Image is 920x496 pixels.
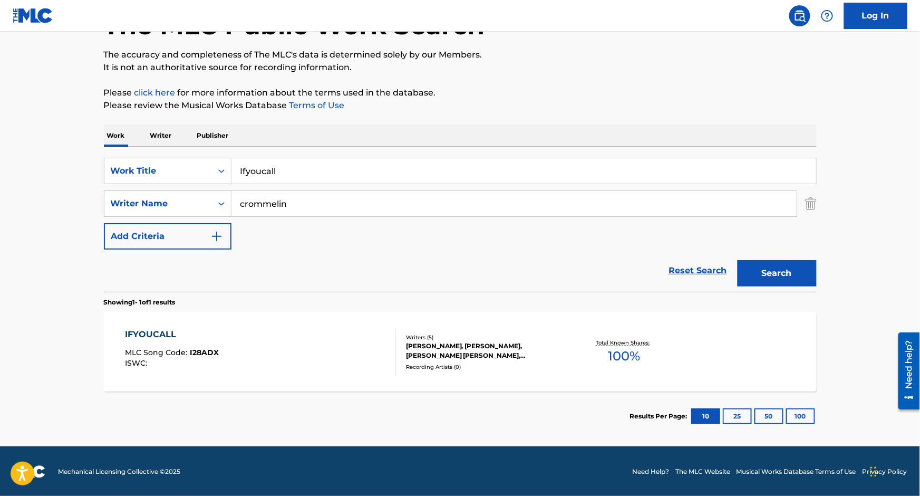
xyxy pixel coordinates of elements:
a: Reset Search [664,259,732,282]
button: 50 [754,408,783,424]
div: [PERSON_NAME], [PERSON_NAME], [PERSON_NAME] [PERSON_NAME], [PERSON_NAME], [PERSON_NAME] [PERSON_N... [406,341,565,360]
div: Recording Artists ( 0 ) [406,363,565,371]
a: Public Search [789,5,810,26]
img: Delete Criterion [805,190,817,217]
p: Please review the Musical Works Database [104,99,817,112]
p: The accuracy and completeness of The MLC's data is determined solely by our Members. [104,49,817,61]
button: Add Criteria [104,223,231,250]
span: I28ADX [190,348,219,357]
iframe: Resource Center [890,329,920,414]
a: Privacy Policy [863,467,907,476]
div: Writer Name [111,197,206,210]
span: ISWC : [125,358,150,368]
img: logo [13,465,45,478]
a: The MLC Website [675,467,730,476]
div: IFYOUCALL [125,328,219,341]
p: Publisher [194,125,232,147]
button: 100 [786,408,815,424]
a: Need Help? [632,467,669,476]
p: Showing 1 - 1 of 1 results [104,298,176,307]
button: 10 [691,408,720,424]
p: It is not an authoritative source for recording information. [104,61,817,74]
form: Search Form [104,158,817,292]
div: Help [817,5,838,26]
button: Search [738,260,817,287]
img: help [821,9,834,22]
img: 9d2ae6d4665cec9f34b9.svg [210,230,223,243]
p: Total Known Shares: [596,339,653,347]
div: Work Title [111,165,206,177]
div: Writers ( 5 ) [406,333,565,341]
button: 25 [723,408,752,424]
a: Log In [844,3,907,29]
span: 100 % [608,347,641,366]
a: IFYOUCALLMLC Song Code:I28ADXISWC:Writers (5)[PERSON_NAME], [PERSON_NAME], [PERSON_NAME] [PERSON_... [104,312,817,392]
img: search [793,9,806,22]
p: Please for more information about the terms used in the database. [104,87,817,99]
p: Work [104,125,128,147]
iframe: Chat Widget [867,445,920,496]
a: Terms of Use [287,100,345,110]
img: MLC Logo [13,8,53,23]
div: Drag [870,456,877,488]
a: Musical Works Database Terms of Use [737,467,856,476]
span: MLC Song Code : [125,348,190,357]
p: Results Per Page: [630,412,690,421]
span: Mechanical Licensing Collective © 2025 [58,467,180,476]
p: Writer [147,125,175,147]
a: click here [134,88,176,98]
